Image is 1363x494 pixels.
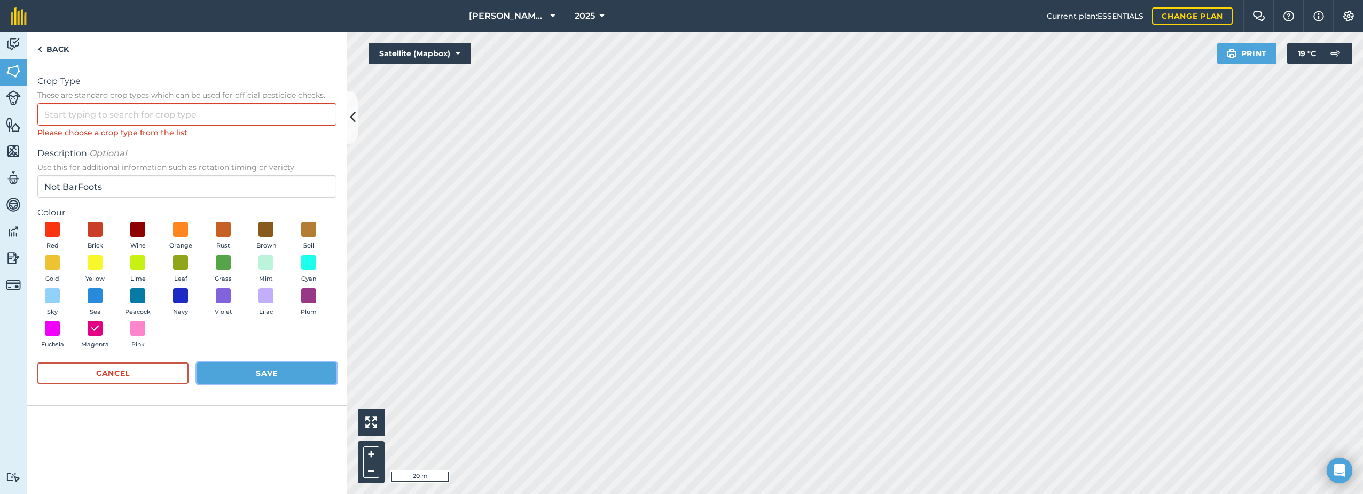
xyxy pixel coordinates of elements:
span: Current plan : ESSENTIALS [1047,10,1143,22]
span: Gold [45,274,59,284]
button: 19 °C [1287,43,1352,64]
span: 19 ° C [1298,43,1316,64]
button: Grass [208,255,238,284]
span: Yellow [85,274,105,284]
img: svg+xml;base64,PHN2ZyB4bWxucz0iaHR0cDovL3d3dy53My5vcmcvMjAwMC9zdmciIHdpZHRoPSI1NiIgaGVpZ2h0PSI2MC... [6,63,21,79]
button: Peacock [123,288,153,317]
button: – [363,462,379,478]
img: svg+xml;base64,PHN2ZyB4bWxucz0iaHR0cDovL3d3dy53My5vcmcvMjAwMC9zdmciIHdpZHRoPSIxOSIgaGVpZ2h0PSIyNC... [1227,47,1237,60]
span: Crop Type [37,75,336,88]
a: Change plan [1152,7,1233,25]
span: Brown [256,241,276,251]
span: Use this for additional information such as rotation timing or variety [37,162,336,173]
img: svg+xml;base64,PD94bWwgdmVyc2lvbj0iMS4wIiBlbmNvZGluZz0idXRmLTgiPz4KPCEtLSBHZW5lcmF0b3I6IEFkb2JlIE... [6,223,21,240]
span: Violet [215,307,232,317]
button: Sea [80,288,110,317]
button: Fuchsia [37,321,67,350]
button: Brown [251,222,281,251]
img: svg+xml;base64,PD94bWwgdmVyc2lvbj0iMS4wIiBlbmNvZGluZz0idXRmLTgiPz4KPCEtLSBHZW5lcmF0b3I6IEFkb2JlIE... [6,277,21,292]
button: Mint [251,255,281,284]
span: Pink [131,340,145,350]
span: Fuchsia [41,340,64,350]
button: Pink [123,321,153,350]
span: 2025 [575,10,595,22]
button: Gold [37,255,67,284]
button: Leaf [166,255,195,284]
img: svg+xml;base64,PHN2ZyB4bWxucz0iaHR0cDovL3d3dy53My5vcmcvMjAwMC9zdmciIHdpZHRoPSIxOCIgaGVpZ2h0PSIyNC... [90,322,100,335]
div: Open Intercom Messenger [1327,458,1352,483]
button: Cyan [294,255,324,284]
span: Mint [259,274,273,284]
button: Cancel [37,362,189,384]
button: Plum [294,288,324,317]
button: Rust [208,222,238,251]
img: svg+xml;base64,PD94bWwgdmVyc2lvbj0iMS4wIiBlbmNvZGluZz0idXRmLTgiPz4KPCEtLSBHZW5lcmF0b3I6IEFkb2JlIE... [6,90,21,105]
img: svg+xml;base64,PHN2ZyB4bWxucz0iaHR0cDovL3d3dy53My5vcmcvMjAwMC9zdmciIHdpZHRoPSI5IiBoZWlnaHQ9IjI0Ii... [37,43,42,56]
button: Print [1217,43,1277,64]
span: These are standard crop types which can be used for official pesticide checks. [37,90,336,101]
button: Soil [294,222,324,251]
img: A cog icon [1342,11,1355,21]
span: Grass [215,274,232,284]
button: Orange [166,222,195,251]
span: Cyan [301,274,316,284]
a: Back [27,32,80,64]
span: Leaf [174,274,187,284]
button: Navy [166,288,195,317]
input: Start typing to search for crop type [37,103,336,126]
em: Optional [89,148,127,158]
img: svg+xml;base64,PHN2ZyB4bWxucz0iaHR0cDovL3d3dy53My5vcmcvMjAwMC9zdmciIHdpZHRoPSI1NiIgaGVpZ2h0PSI2MC... [6,117,21,133]
button: + [363,446,379,462]
span: Description [37,147,336,160]
span: Sky [47,307,58,317]
span: Red [46,241,59,251]
div: Please choose a crop type from the list [37,127,336,138]
button: Wine [123,222,153,251]
span: Sea [90,307,101,317]
img: svg+xml;base64,PHN2ZyB4bWxucz0iaHR0cDovL3d3dy53My5vcmcvMjAwMC9zdmciIHdpZHRoPSI1NiIgaGVpZ2h0PSI2MC... [6,143,21,159]
img: fieldmargin Logo [11,7,27,25]
span: Soil [303,241,314,251]
button: Save [197,362,336,384]
img: svg+xml;base64,PHN2ZyB4bWxucz0iaHR0cDovL3d3dy53My5vcmcvMjAwMC9zdmciIHdpZHRoPSIxNyIgaGVpZ2h0PSIxNy... [1313,10,1324,22]
span: Peacock [125,307,151,317]
span: Rust [216,241,230,251]
img: Two speech bubbles overlapping with the left bubble in the forefront [1252,11,1265,21]
img: A question mark icon [1282,11,1295,21]
span: [PERSON_NAME] Farm Life [469,10,546,22]
button: Yellow [80,255,110,284]
button: Satellite (Mapbox) [369,43,471,64]
img: svg+xml;base64,PD94bWwgdmVyc2lvbj0iMS4wIiBlbmNvZGluZz0idXRmLTgiPz4KPCEtLSBHZW5lcmF0b3I6IEFkb2JlIE... [1325,43,1346,64]
button: Brick [80,222,110,251]
span: Brick [88,241,103,251]
img: svg+xml;base64,PD94bWwgdmVyc2lvbj0iMS4wIiBlbmNvZGluZz0idXRmLTgiPz4KPCEtLSBHZW5lcmF0b3I6IEFkb2JlIE... [6,170,21,186]
img: svg+xml;base64,PD94bWwgdmVyc2lvbj0iMS4wIiBlbmNvZGluZz0idXRmLTgiPz4KPCEtLSBHZW5lcmF0b3I6IEFkb2JlIE... [6,197,21,213]
img: svg+xml;base64,PD94bWwgdmVyc2lvbj0iMS4wIiBlbmNvZGluZz0idXRmLTgiPz4KPCEtLSBHZW5lcmF0b3I6IEFkb2JlIE... [6,250,21,266]
button: Lime [123,255,153,284]
img: svg+xml;base64,PD94bWwgdmVyc2lvbj0iMS4wIiBlbmNvZGluZz0idXRmLTgiPz4KPCEtLSBHZW5lcmF0b3I6IEFkb2JlIE... [6,36,21,52]
button: Magenta [80,321,110,350]
span: Wine [130,241,146,251]
span: Lilac [259,307,273,317]
span: Magenta [81,340,109,350]
button: Violet [208,288,238,317]
label: Colour [37,206,336,219]
span: Plum [301,307,317,317]
button: Sky [37,288,67,317]
button: Red [37,222,67,251]
span: Navy [173,307,188,317]
span: Lime [130,274,146,284]
span: Orange [169,241,192,251]
img: Four arrows, one pointing top left, one top right, one bottom right and the last bottom left [365,416,377,428]
img: svg+xml;base64,PD94bWwgdmVyc2lvbj0iMS4wIiBlbmNvZGluZz0idXRmLTgiPz4KPCEtLSBHZW5lcmF0b3I6IEFkb2JlIE... [6,472,21,482]
button: Lilac [251,288,281,317]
